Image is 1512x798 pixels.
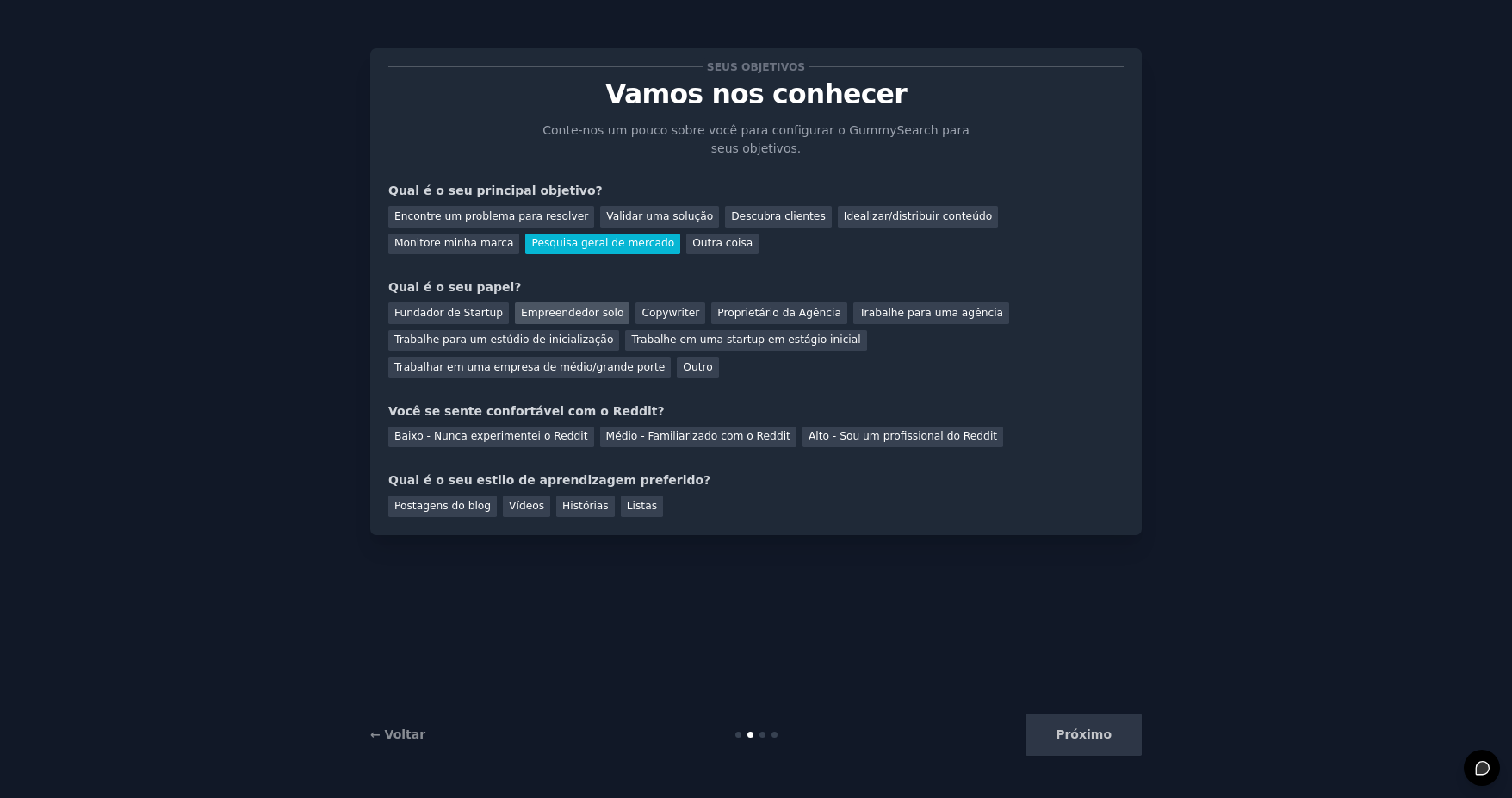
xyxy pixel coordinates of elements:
div: Idealizar/distribuir conteúdo [838,206,998,228]
div: Trabalhe para uma agência [853,302,1009,324]
div: Qual é o seu principal objetivo? [388,182,1124,200]
div: Trabalhar em uma empresa de médio/grande porte [388,357,671,378]
div: Alto - Sou um profissional do Reddit [802,427,1003,448]
div: Médio - Familiarizado com o Reddit [600,427,796,448]
div: Trabalhe em uma startup em estágio inicial [625,330,866,352]
div: Fundador de Startup [388,302,509,324]
a: ← Voltar [370,727,425,741]
div: Outro [677,357,718,378]
p: Vamos nos conhecer [388,79,1124,109]
div: Histórias [556,496,615,517]
div: Pesquisa geral de mercado [525,234,680,255]
div: Validar uma solução [600,206,719,228]
div: Vídeos [503,496,550,517]
div: Encontre um problema para resolver [388,206,594,228]
div: Outra coisa [686,234,759,255]
div: Qual é o seu estilo de aprendizagem preferido? [388,471,1124,489]
div: Trabalhe para um estúdio de inicialização [388,330,619,352]
p: Conte-nos um pouco sobre você para configurar o GummySearch para seus objetivos. [539,122,973,158]
div: Proprietário da Agência [711,302,847,324]
div: Listas [621,496,663,517]
span: Seus objetivos [703,58,808,76]
div: Monitore minha marca [388,234,519,255]
div: Descubra clientes [725,206,832,228]
div: Copywriter [635,302,705,324]
div: Postagens do blog [388,496,497,517]
div: Qual é o seu papel? [388,278,1124,296]
div: Baixo - Nunca experimentei o Reddit [388,427,594,448]
div: Empreendedor solo [515,302,629,324]
div: Você se sente confortável com o Reddit? [388,402,1124,421]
